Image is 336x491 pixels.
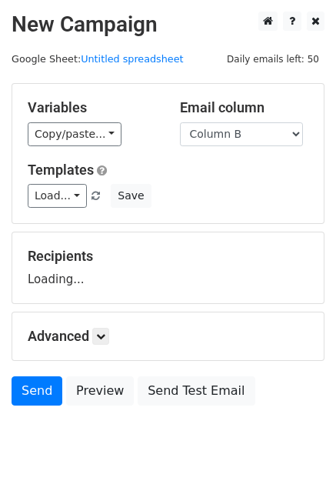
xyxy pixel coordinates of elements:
[66,376,134,406] a: Preview
[111,184,151,208] button: Save
[28,162,94,178] a: Templates
[221,51,324,68] span: Daily emails left: 50
[28,248,308,265] h5: Recipients
[81,53,183,65] a: Untitled spreadsheet
[180,99,309,116] h5: Email column
[28,122,121,146] a: Copy/paste...
[12,12,324,38] h2: New Campaign
[138,376,254,406] a: Send Test Email
[221,53,324,65] a: Daily emails left: 50
[28,184,87,208] a: Load...
[28,248,308,288] div: Loading...
[12,53,184,65] small: Google Sheet:
[28,328,308,345] h5: Advanced
[28,99,157,116] h5: Variables
[12,376,62,406] a: Send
